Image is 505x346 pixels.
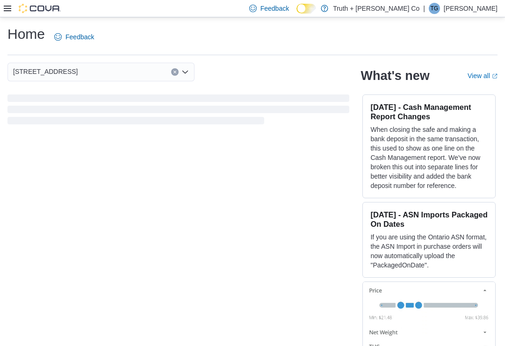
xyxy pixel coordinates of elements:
[50,28,98,46] a: Feedback
[13,66,78,77] span: [STREET_ADDRESS]
[333,3,419,14] p: Truth + [PERSON_NAME] Co
[296,4,316,14] input: Dark Mode
[370,210,488,229] h3: [DATE] - ASN Imports Packaged On Dates
[7,96,349,126] span: Loading
[361,68,429,83] h2: What's new
[429,3,440,14] div: Tyler Green
[492,73,498,79] svg: External link
[171,68,179,76] button: Clear input
[260,4,289,13] span: Feedback
[370,102,488,121] h3: [DATE] - Cash Management Report Changes
[65,32,94,42] span: Feedback
[431,3,439,14] span: TG
[19,4,61,13] img: Cova
[444,3,498,14] p: [PERSON_NAME]
[181,68,189,76] button: Open list of options
[7,25,45,43] h1: Home
[468,72,498,79] a: View allExternal link
[370,125,488,190] p: When closing the safe and making a bank deposit in the same transaction, this used to show as one...
[423,3,425,14] p: |
[370,232,488,270] p: If you are using the Ontario ASN format, the ASN Import in purchase orders will now automatically...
